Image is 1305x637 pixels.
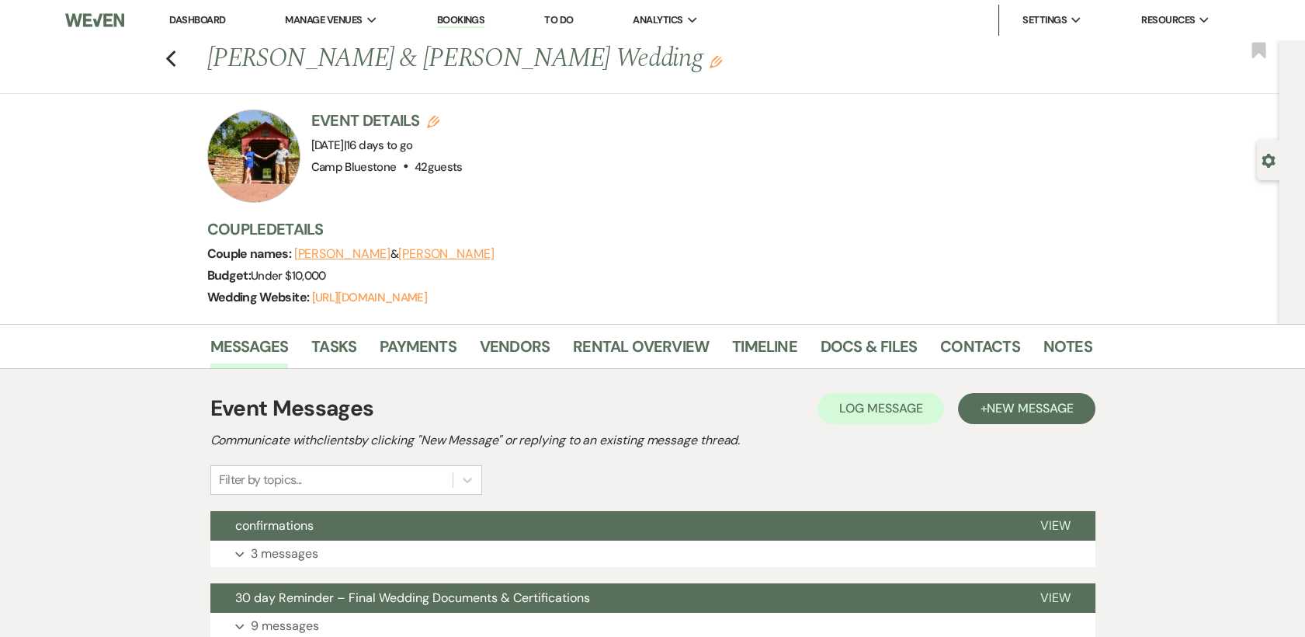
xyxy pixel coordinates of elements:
h2: Communicate with clients by clicking "New Message" or replying to an existing message thread. [210,431,1095,450]
span: Budget: [207,267,252,284]
span: Resources [1141,12,1195,28]
span: View [1040,590,1071,606]
a: Contacts [940,334,1020,368]
h1: Event Messages [210,392,374,425]
span: View [1040,517,1071,534]
span: & [294,246,495,262]
h3: Couple Details [207,218,1077,240]
button: Open lead details [1262,152,1275,167]
a: Payments [380,334,456,368]
span: Under $10,000 [251,268,326,284]
button: Log Message [817,393,944,424]
a: Bookings [437,13,485,28]
span: Settings [1022,12,1067,28]
span: 42 guests [415,159,463,175]
button: View [1015,511,1095,541]
span: Manage Venues [285,12,362,28]
button: [PERSON_NAME] [398,248,495,260]
span: Camp Bluestone [311,159,397,175]
a: Dashboard [169,13,225,26]
h1: [PERSON_NAME] & [PERSON_NAME] Wedding [207,40,903,78]
a: Rental Overview [573,334,709,368]
p: 9 messages [251,616,319,636]
span: Couple names: [207,245,294,262]
button: 3 messages [210,541,1095,567]
span: [DATE] [311,137,413,153]
div: Filter by topics... [219,471,302,489]
button: Edit [710,54,722,68]
a: Timeline [732,334,797,368]
a: Tasks [311,334,356,368]
span: Analytics [633,12,682,28]
span: New Message [987,400,1073,416]
a: Messages [210,334,289,368]
span: confirmations [235,517,314,534]
a: To Do [544,13,573,26]
button: View [1015,583,1095,613]
button: confirmations [210,511,1015,541]
span: 30 day Reminder – Final Wedding Documents & Certifications [235,590,590,606]
button: +New Message [958,393,1095,424]
span: Wedding Website: [207,289,312,305]
button: 30 day Reminder – Final Wedding Documents & Certifications [210,583,1015,613]
a: [URL][DOMAIN_NAME] [312,290,427,305]
a: Docs & Files [821,334,917,368]
button: [PERSON_NAME] [294,248,390,260]
img: Weven Logo [65,4,124,37]
a: Notes [1043,334,1092,368]
a: Vendors [480,334,550,368]
span: | [344,137,413,153]
span: 16 days to go [346,137,413,153]
p: 3 messages [251,544,318,564]
span: Log Message [839,400,922,416]
h3: Event Details [311,110,463,131]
